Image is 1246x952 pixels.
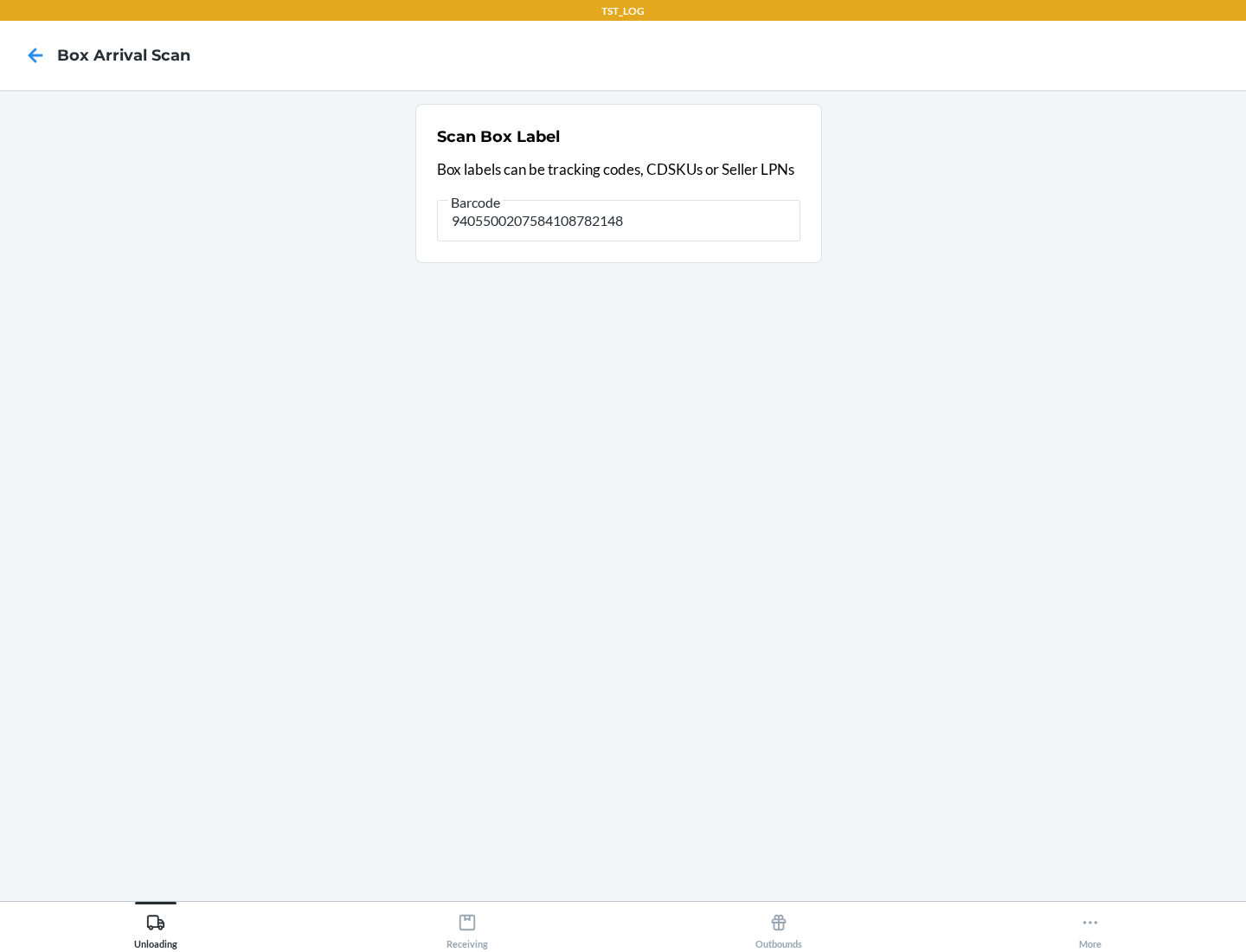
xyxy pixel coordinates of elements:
[437,125,560,148] h2: Scan Box Label
[134,906,177,949] div: Unloading
[437,200,800,241] input: Barcode
[57,44,190,67] h4: Box Arrival Scan
[755,906,802,949] div: Outbounds
[448,194,503,211] span: Barcode
[601,3,645,19] p: TST_LOG
[623,902,934,949] button: Outbounds
[1079,906,1101,949] div: More
[437,158,800,181] p: Box labels can be tracking codes, CDSKUs or Seller LPNs
[446,906,488,949] div: Receiving
[934,902,1246,949] button: More
[311,902,623,949] button: Receiving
